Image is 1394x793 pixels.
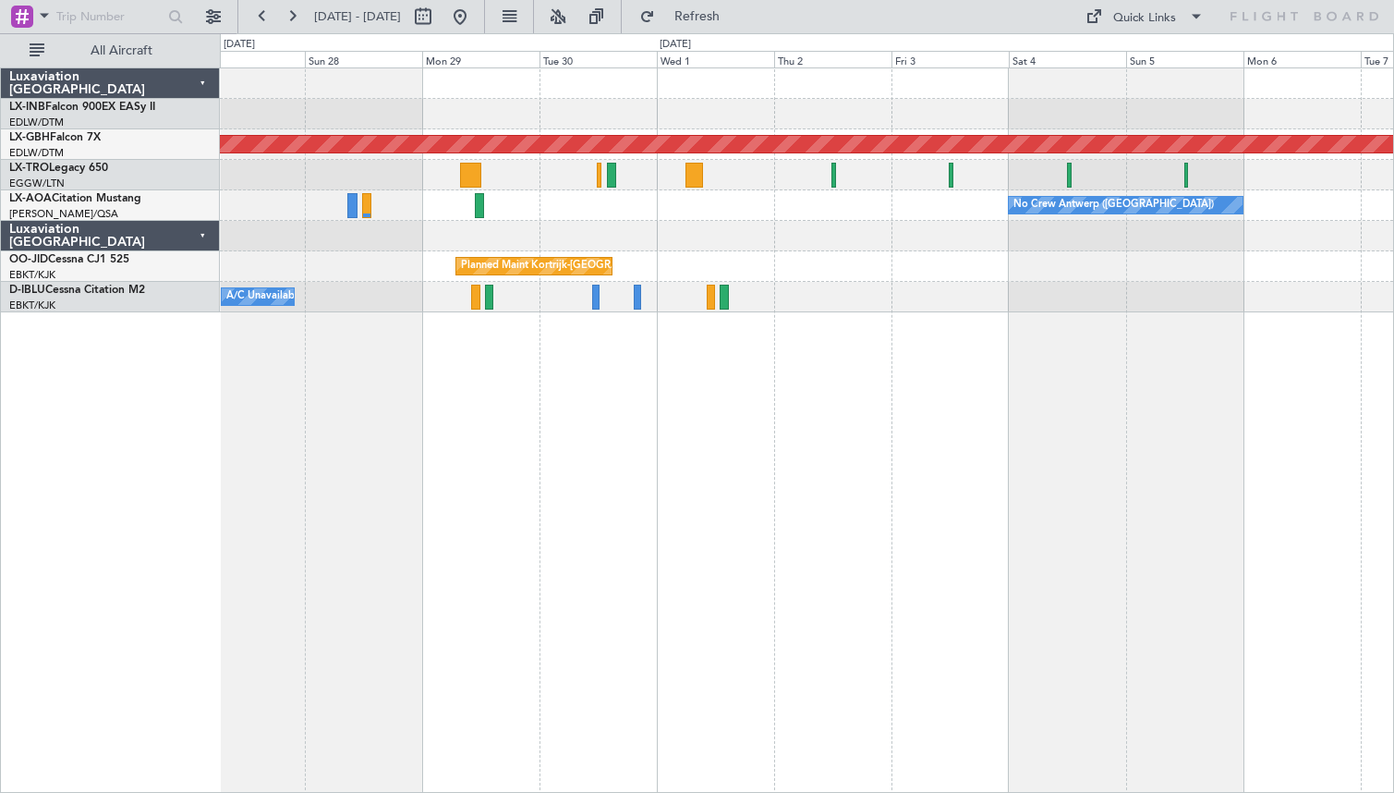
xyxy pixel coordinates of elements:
button: Refresh [631,2,742,31]
div: Mon 29 [422,51,539,67]
span: D-IBLU [9,285,45,296]
a: EDLW/DTM [9,116,64,129]
a: EGGW/LTN [9,177,65,190]
a: [PERSON_NAME]/QSA [9,207,118,221]
span: LX-AOA [9,193,52,204]
div: Planned Maint Kortrijk-[GEOGRAPHIC_DATA] [461,252,676,280]
span: LX-TRO [9,163,49,174]
div: Sun 5 [1126,51,1243,67]
a: EBKT/KJK [9,299,55,312]
span: LX-INB [9,102,45,113]
div: Quick Links [1113,9,1176,28]
div: Sun 28 [305,51,422,67]
a: D-IBLUCessna Citation M2 [9,285,145,296]
button: Quick Links [1076,2,1213,31]
div: Fri 3 [891,51,1009,67]
a: OO-JIDCessna CJ1 525 [9,254,129,265]
a: LX-GBHFalcon 7X [9,132,101,143]
a: EBKT/KJK [9,268,55,282]
div: Thu 2 [774,51,891,67]
div: Sat 27 [188,51,305,67]
a: LX-INBFalcon 900EX EASy II [9,102,155,113]
div: A/C Unavailable [GEOGRAPHIC_DATA]-[GEOGRAPHIC_DATA] [226,283,521,311]
a: LX-TROLegacy 650 [9,163,108,174]
div: [DATE] [224,37,255,53]
span: LX-GBH [9,132,50,143]
div: Sat 4 [1009,51,1126,67]
div: Mon 6 [1243,51,1361,67]
div: No Crew Antwerp ([GEOGRAPHIC_DATA]) [1013,191,1214,219]
span: All Aircraft [48,44,195,57]
div: Tue 30 [539,51,657,67]
button: All Aircraft [20,36,200,66]
a: LX-AOACitation Mustang [9,193,141,204]
a: EDLW/DTM [9,146,64,160]
div: [DATE] [660,37,691,53]
span: Refresh [659,10,736,23]
div: Wed 1 [657,51,774,67]
span: [DATE] - [DATE] [314,8,401,25]
input: Trip Number [56,3,163,30]
span: OO-JID [9,254,48,265]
